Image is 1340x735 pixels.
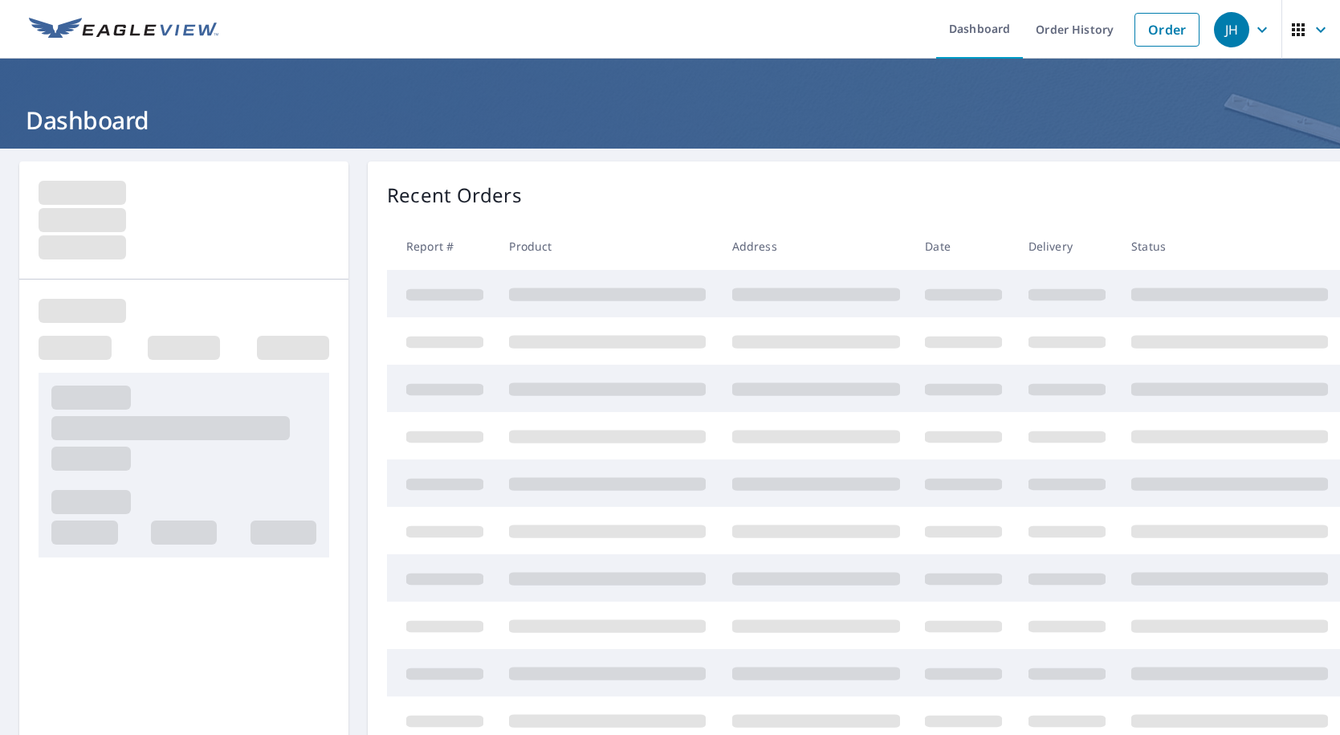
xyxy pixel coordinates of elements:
[1214,12,1249,47] div: JH
[912,223,1015,270] th: Date
[19,104,1321,137] h1: Dashboard
[496,223,719,270] th: Product
[387,181,522,210] p: Recent Orders
[1134,13,1199,47] a: Order
[387,223,496,270] th: Report #
[29,18,218,42] img: EV Logo
[719,223,913,270] th: Address
[1016,223,1118,270] th: Delivery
